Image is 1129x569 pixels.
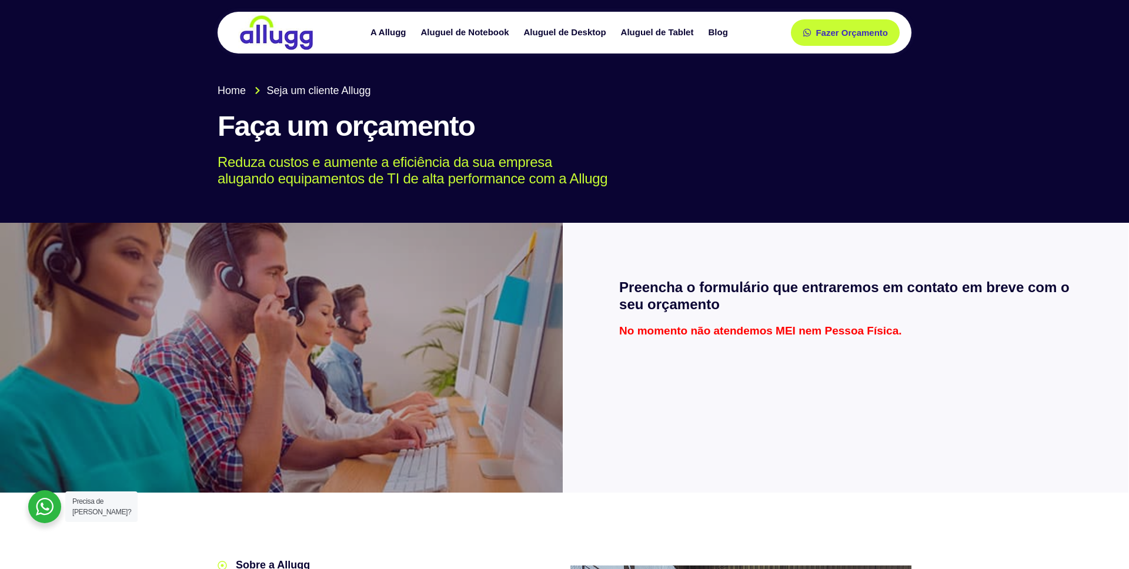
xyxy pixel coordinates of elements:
h1: Faça um orçamento [218,111,911,142]
a: Fazer Orçamento [791,19,900,46]
a: Blog [702,22,736,43]
span: Precisa de [PERSON_NAME]? [72,497,131,516]
h2: Preencha o formulário que entraremos em contato em breve com o seu orçamento [619,279,1072,313]
span: Home [218,83,246,99]
span: Fazer Orçamento [816,28,888,37]
a: A Allugg [365,22,415,43]
iframe: Form 0 [619,348,1072,436]
img: locação de TI é Allugg [238,15,315,51]
a: Aluguel de Tablet [615,22,703,43]
span: Seja um cliente Allugg [264,83,371,99]
p: Reduza custos e aumente a eficiência da sua empresa alugando equipamentos de TI de alta performan... [218,154,894,188]
a: Aluguel de Notebook [415,22,518,43]
a: Aluguel de Desktop [518,22,615,43]
p: No momento não atendemos MEI nem Pessoa Física. [619,325,1072,336]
